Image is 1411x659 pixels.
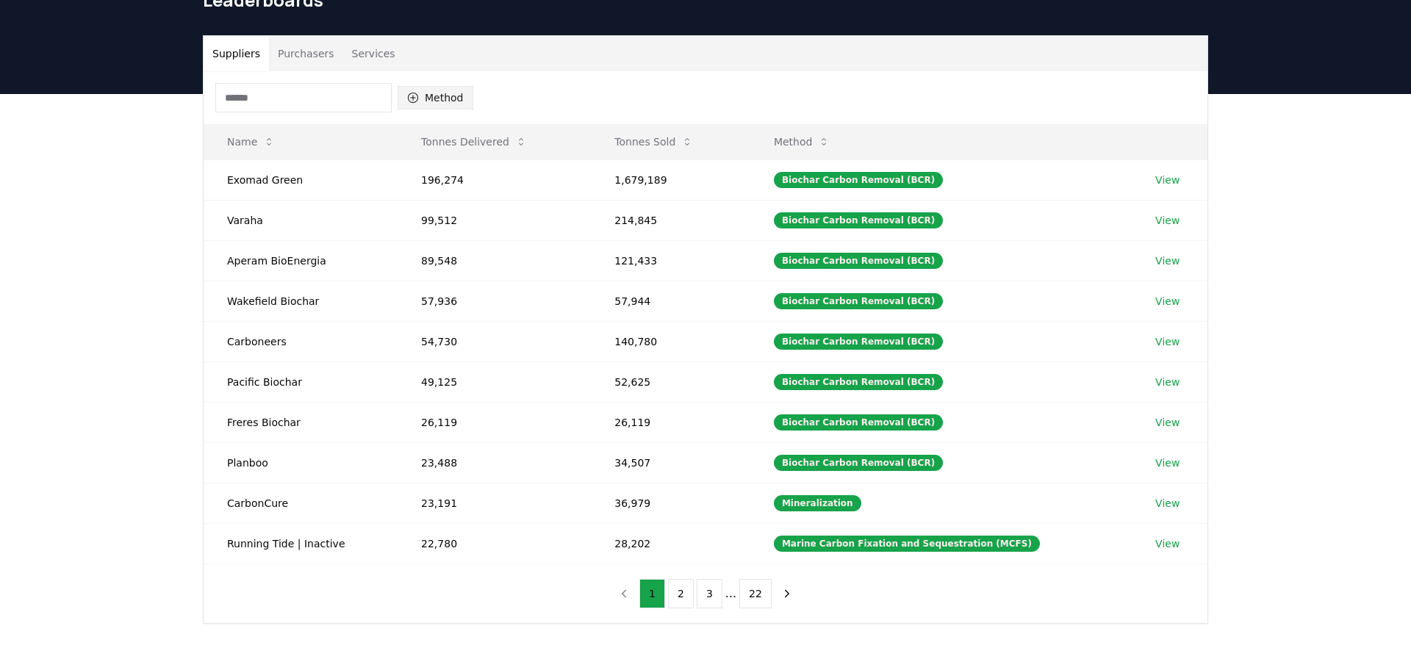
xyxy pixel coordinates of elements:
button: Purchasers [269,36,343,71]
li: ... [725,585,736,602]
a: View [1155,496,1180,511]
button: Tonnes Sold [603,127,705,156]
td: 52,625 [591,361,750,402]
td: 22,780 [398,523,591,563]
td: Aperam BioEnergia [204,240,398,281]
button: Suppliers [204,36,269,71]
button: Name [215,127,287,156]
a: View [1155,455,1180,470]
td: 26,119 [398,402,591,442]
td: 57,944 [591,281,750,321]
a: View [1155,173,1180,187]
td: 49,125 [398,361,591,402]
a: View [1155,334,1180,349]
button: 3 [697,579,722,608]
td: 140,780 [591,321,750,361]
div: Biochar Carbon Removal (BCR) [774,414,943,431]
a: View [1155,213,1180,228]
a: View [1155,536,1180,551]
button: Services [343,36,404,71]
td: 99,512 [398,200,591,240]
a: View [1155,253,1180,268]
td: Carboneers [204,321,398,361]
a: View [1155,415,1180,430]
td: 1,679,189 [591,159,750,200]
td: 54,730 [398,321,591,361]
button: 1 [639,579,665,608]
td: 23,191 [398,483,591,523]
td: Wakefield Biochar [204,281,398,321]
button: 2 [668,579,694,608]
button: Method [762,127,842,156]
td: Freres Biochar [204,402,398,442]
td: 57,936 [398,281,591,321]
td: Varaha [204,200,398,240]
td: Pacific Biochar [204,361,398,402]
td: Running Tide | Inactive [204,523,398,563]
td: 89,548 [398,240,591,281]
td: 28,202 [591,523,750,563]
td: Exomad Green [204,159,398,200]
td: Planboo [204,442,398,483]
a: View [1155,375,1180,389]
div: Biochar Carbon Removal (BCR) [774,293,943,309]
td: 26,119 [591,402,750,442]
td: 36,979 [591,483,750,523]
td: 196,274 [398,159,591,200]
div: Biochar Carbon Removal (BCR) [774,253,943,269]
div: Biochar Carbon Removal (BCR) [774,455,943,471]
div: Biochar Carbon Removal (BCR) [774,212,943,228]
td: 121,433 [591,240,750,281]
button: Method [398,86,473,109]
td: 214,845 [591,200,750,240]
div: Biochar Carbon Removal (BCR) [774,374,943,390]
td: CarbonCure [204,483,398,523]
td: 23,488 [398,442,591,483]
div: Biochar Carbon Removal (BCR) [774,334,943,350]
td: 34,507 [591,442,750,483]
button: 22 [739,579,772,608]
div: Biochar Carbon Removal (BCR) [774,172,943,188]
a: View [1155,294,1180,309]
div: Mineralization [774,495,861,511]
div: Marine Carbon Fixation and Sequestration (MCFS) [774,536,1040,552]
button: Tonnes Delivered [409,127,539,156]
button: next page [775,579,800,608]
